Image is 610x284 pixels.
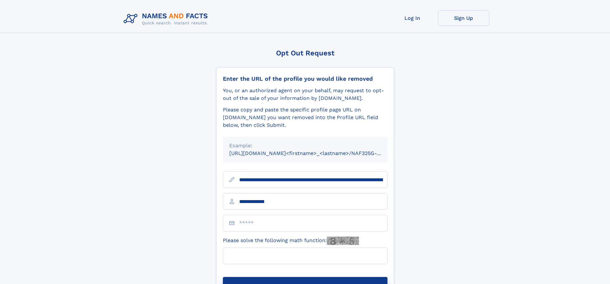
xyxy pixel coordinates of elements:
label: Please solve the following math function: [223,237,359,245]
div: Please copy and paste the specific profile page URL on [DOMAIN_NAME] you want removed into the Pr... [223,106,387,129]
img: Logo Names and Facts [121,10,213,28]
div: Opt Out Request [216,49,394,57]
div: Example: [229,142,381,150]
div: You, or an authorized agent on your behalf, may request to opt-out of the sale of your informatio... [223,87,387,102]
small: [URL][DOMAIN_NAME]<firstname>_<lastname>/NAF325G-xxxxxxxx [229,150,400,156]
a: Sign Up [438,10,489,26]
div: Enter the URL of the profile you would like removed [223,75,387,82]
a: Log In [387,10,438,26]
